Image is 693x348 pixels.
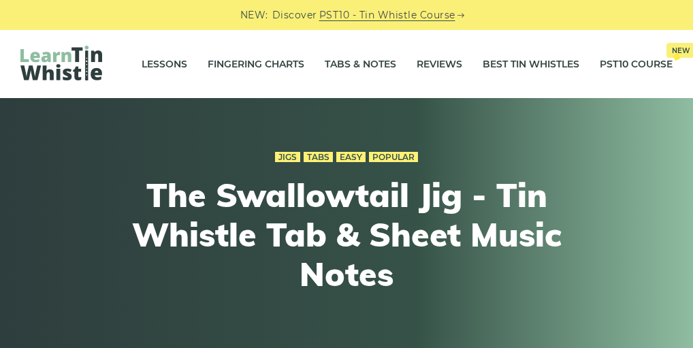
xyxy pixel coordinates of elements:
[325,47,396,81] a: Tabs & Notes
[304,152,333,163] a: Tabs
[483,47,579,81] a: Best Tin Whistles
[600,47,673,81] a: PST10 CourseNew
[275,152,300,163] a: Jigs
[142,47,187,81] a: Lessons
[417,47,462,81] a: Reviews
[208,47,304,81] a: Fingering Charts
[96,176,597,294] h1: The Swallowtail Jig - Tin Whistle Tab & Sheet Music Notes
[336,152,366,163] a: Easy
[20,46,102,80] img: LearnTinWhistle.com
[369,152,418,163] a: Popular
